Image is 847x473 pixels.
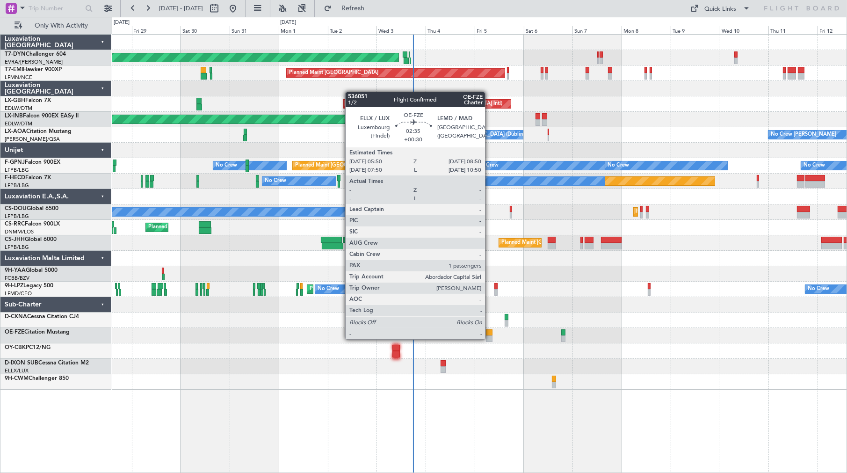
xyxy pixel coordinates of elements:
[5,120,32,127] a: EDLW/DTM
[114,19,130,27] div: [DATE]
[5,228,34,235] a: DNMM/LOS
[5,221,25,227] span: CS-RRC
[524,26,573,34] div: Sat 6
[310,282,414,296] div: Planned Maint Nice ([GEOGRAPHIC_DATA])
[5,74,32,81] a: LFMN/NCE
[5,360,89,366] a: D-IXON SUBCessna Citation M2
[768,26,818,34] div: Thu 11
[5,237,57,242] a: CS-JHHGlobal 6000
[5,98,25,103] span: LX-GBH
[5,175,51,181] a: F-HECDFalcon 7X
[5,98,51,103] a: LX-GBHFalcon 7X
[5,360,38,366] span: D-IXON SUB
[148,220,296,234] div: Planned Maint [GEOGRAPHIC_DATA] ([GEOGRAPHIC_DATA])
[686,1,755,16] button: Quick Links
[5,268,58,273] a: 9H-YAAGlobal 5000
[804,159,825,173] div: No Crew
[5,290,32,297] a: LFMD/CEQ
[364,174,511,188] div: Planned Maint [GEOGRAPHIC_DATA] ([GEOGRAPHIC_DATA])
[5,160,60,165] a: F-GPNJFalcon 900EX
[5,376,29,381] span: 9H-CWM
[5,51,66,57] a: T7-DYNChallenger 604
[5,345,26,350] span: OY-CBK
[5,206,27,211] span: CS-DOU
[501,236,649,250] div: Planned Maint [GEOGRAPHIC_DATA] ([GEOGRAPHIC_DATA])
[771,128,836,142] div: No Crew [PERSON_NAME]
[5,237,25,242] span: CS-JHH
[29,1,82,15] input: Trip Number
[5,58,63,65] a: EVRA/[PERSON_NAME]
[5,283,23,289] span: 9H-LPZ
[705,5,737,14] div: Quick Links
[5,367,29,374] a: ELLX/LUX
[428,128,533,142] div: No Crew [GEOGRAPHIC_DATA] (Dublin Intl)
[5,213,29,220] a: LFPB/LBG
[5,275,29,282] a: FCBB/BZV
[318,282,339,296] div: No Crew
[5,244,29,251] a: LFPB/LBG
[5,329,24,335] span: OE-FZE
[328,26,377,34] div: Tue 2
[346,97,502,111] div: Planned Maint [GEOGRAPHIC_DATA] ([GEOGRAPHIC_DATA] Intl)
[5,314,79,320] a: D-CKNACessna Citation CJ4
[5,206,58,211] a: CS-DOUGlobal 6500
[333,5,373,12] span: Refresh
[159,4,203,13] span: [DATE] - [DATE]
[5,268,26,273] span: 9H-YAA
[319,1,376,16] button: Refresh
[5,314,27,320] span: D-CKNA
[608,159,629,173] div: No Crew
[5,51,26,57] span: T7-DYN
[5,283,53,289] a: 9H-LPZLegacy 500
[5,160,25,165] span: F-GPNJ
[5,113,79,119] a: LX-INBFalcon 900EX EASy II
[572,26,622,34] div: Sun 7
[5,129,26,134] span: LX-AOA
[5,105,32,112] a: EDLW/DTM
[5,182,29,189] a: LFPB/LBG
[265,174,286,188] div: No Crew
[5,67,23,73] span: T7-EMI
[279,26,328,34] div: Mon 1
[808,282,829,296] div: No Crew
[181,26,230,34] div: Sat 30
[24,22,99,29] span: Only With Activity
[5,175,25,181] span: F-HECD
[5,329,70,335] a: OE-FZECitation Mustang
[720,26,769,34] div: Wed 10
[636,205,783,219] div: Planned Maint [GEOGRAPHIC_DATA] ([GEOGRAPHIC_DATA])
[5,113,23,119] span: LX-INB
[5,221,60,227] a: CS-RRCFalcon 900LX
[5,345,51,350] a: OY-CBKPC12/NG
[5,136,60,143] a: [PERSON_NAME]/QSA
[132,26,181,34] div: Fri 29
[622,26,671,34] div: Mon 8
[280,19,296,27] div: [DATE]
[216,159,237,173] div: No Crew
[5,167,29,174] a: LFPB/LBG
[295,159,442,173] div: Planned Maint [GEOGRAPHIC_DATA] ([GEOGRAPHIC_DATA])
[5,129,72,134] a: LX-AOACitation Mustang
[426,26,475,34] div: Thu 4
[5,376,69,381] a: 9H-CWMChallenger 850
[401,174,423,188] div: No Crew
[5,67,62,73] a: T7-EMIHawker 900XP
[230,26,279,34] div: Sun 31
[289,66,378,80] div: Planned Maint [GEOGRAPHIC_DATA]
[477,159,499,173] div: No Crew
[355,236,502,250] div: Planned Maint [GEOGRAPHIC_DATA] ([GEOGRAPHIC_DATA])
[10,18,101,33] button: Only With Activity
[376,26,426,34] div: Wed 3
[475,26,524,34] div: Fri 5
[671,26,720,34] div: Tue 9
